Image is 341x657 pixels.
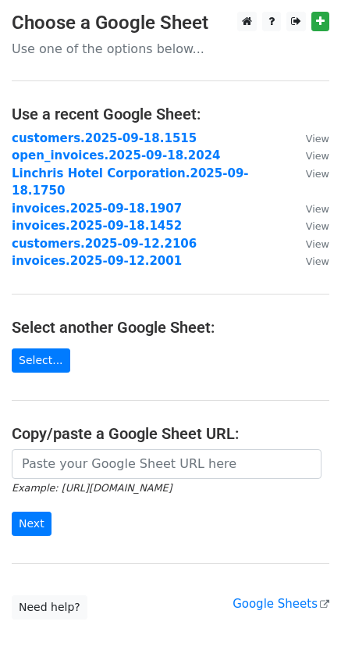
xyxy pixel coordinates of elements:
h4: Use a recent Google Sheet: [12,105,329,123]
small: View [306,133,329,145]
small: View [306,238,329,250]
a: open_invoices.2025-09-18.2024 [12,148,221,162]
a: View [290,202,329,216]
small: View [306,255,329,267]
small: View [306,220,329,232]
a: View [290,237,329,251]
a: customers.2025-09-18.1515 [12,131,197,145]
a: View [290,131,329,145]
a: invoices.2025-09-18.1452 [12,219,182,233]
input: Next [12,512,52,536]
a: Google Sheets [233,597,329,611]
h3: Choose a Google Sheet [12,12,329,34]
small: Example: [URL][DOMAIN_NAME] [12,482,172,494]
h4: Select another Google Sheet: [12,318,329,337]
a: customers.2025-09-12.2106 [12,237,197,251]
a: View [290,148,329,162]
a: invoices.2025-09-12.2001 [12,254,182,268]
a: Select... [12,348,70,373]
a: invoices.2025-09-18.1907 [12,202,182,216]
a: View [290,166,329,180]
small: View [306,150,329,162]
a: Linchris Hotel Corporation.2025-09-18.1750 [12,166,249,198]
a: View [290,219,329,233]
a: Need help? [12,595,87,620]
a: View [290,254,329,268]
small: View [306,203,329,215]
h4: Copy/paste a Google Sheet URL: [12,424,329,443]
input: Paste your Google Sheet URL here [12,449,321,479]
small: View [306,168,329,180]
p: Use one of the options below... [12,41,329,57]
